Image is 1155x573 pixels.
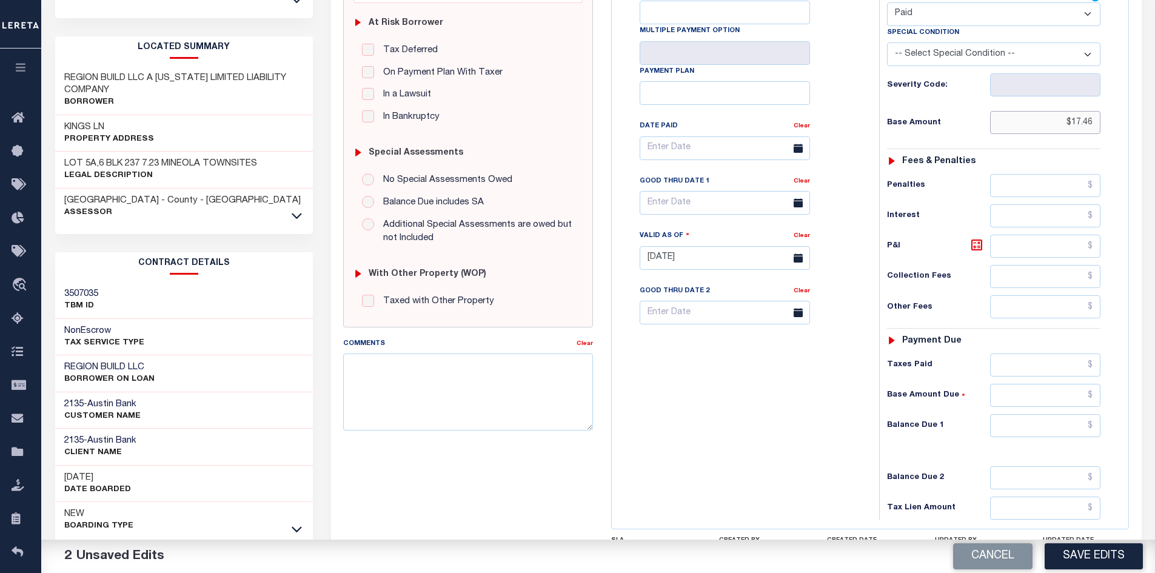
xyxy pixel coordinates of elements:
[64,447,136,459] p: CLIENT Name
[64,361,155,374] h3: REGION BUILD LLC
[87,436,136,445] span: Austin Bank
[640,301,810,324] input: Enter Date
[64,96,304,109] p: Borrower
[64,325,144,337] h3: NonEscrow
[64,337,144,349] p: Tax Service Type
[55,36,313,59] h2: LOCATED SUMMARY
[64,508,133,520] h3: NEW
[343,339,385,349] label: Comments
[887,28,959,38] label: Special Condition
[377,66,503,80] label: On Payment Plan With Taxer
[377,218,574,246] label: Additional Special Assessments are owed but not Included
[377,196,484,210] label: Balance Due includes SA
[64,133,154,146] p: Property Address
[64,410,141,423] p: CUSTOMER Name
[369,269,486,280] h6: with Other Property (WOP)
[12,278,31,293] i: travel_explore
[377,110,440,124] label: In Bankruptcy
[55,252,313,275] h2: CONTRACT details
[377,173,512,187] label: No Special Assessments Owed
[887,360,989,370] h6: Taxes Paid
[640,67,694,77] label: Payment Plan
[377,88,431,102] label: In a Lawsuit
[990,384,1101,407] input: $
[377,295,494,309] label: Taxed with Other Property
[64,195,301,207] h3: [GEOGRAPHIC_DATA] - County - [GEOGRAPHIC_DATA]
[990,111,1101,134] input: $
[87,400,136,409] span: Austin Bank
[640,136,810,160] input: Enter Date
[990,235,1101,258] input: $
[640,191,810,215] input: Enter Date
[369,148,463,158] h6: Special Assessments
[794,233,810,239] a: Clear
[640,121,678,132] label: Date Paid
[377,44,438,58] label: Tax Deferred
[794,288,810,294] a: Clear
[64,436,84,445] span: 2135
[953,543,1033,569] button: Cancel
[990,414,1101,437] input: $
[719,537,805,544] h4: CREATED BY
[64,400,84,409] span: 2135
[64,300,98,312] p: TBM ID
[64,398,141,410] h3: -
[369,18,443,28] h6: At Risk Borrower
[1043,537,1129,544] h4: UPDATED DATE
[64,484,131,496] p: Date Boarded
[990,174,1101,197] input: $
[64,288,98,300] h3: 3507035
[887,272,989,281] h6: Collection Fees
[64,158,257,170] h3: LOT 5A,6 BLK 237 7.23 MINEOLA TOWNSITES
[64,207,301,219] p: Assessor
[887,503,989,513] h6: Tax Lien Amount
[640,26,740,36] label: Multiple Payment Option
[577,341,593,347] a: Clear
[76,550,164,563] span: Unsaved Edits
[990,295,1101,318] input: $
[887,421,989,431] h6: Balance Due 1
[990,497,1101,520] input: $
[990,204,1101,227] input: $
[64,374,155,386] p: BORROWER ON LOAN
[611,537,697,544] h4: SLA
[887,181,989,190] h6: Penalties
[794,123,810,129] a: Clear
[935,537,1021,544] h4: UPDATED BY
[640,286,709,297] label: Good Thru Date 2
[902,156,976,167] h6: Fees & Penalties
[64,520,133,532] p: Boarding Type
[887,81,989,90] h6: Severity Code:
[64,435,136,447] h3: -
[1045,543,1143,569] button: Save Edits
[990,265,1101,288] input: $
[640,230,689,241] label: Valid as Of
[794,178,810,184] a: Clear
[64,472,131,484] h3: [DATE]
[887,390,989,400] h6: Base Amount Due
[887,211,989,221] h6: Interest
[640,176,709,187] label: Good Thru Date 1
[902,336,962,346] h6: Payment due
[640,246,810,270] input: Enter Date
[64,170,257,182] p: Legal Description
[887,303,989,312] h6: Other Fees
[827,537,913,544] h4: CREATED DATE
[990,354,1101,377] input: $
[990,466,1101,489] input: $
[64,121,154,133] h3: KINGS LN
[64,72,304,96] h3: REGION BUILD LLC A [US_STATE] LIMITED LIABILITY COMPANY
[887,473,989,483] h6: Balance Due 2
[887,118,989,128] h6: Base Amount
[64,550,72,563] span: 2
[887,238,989,255] h6: P&I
